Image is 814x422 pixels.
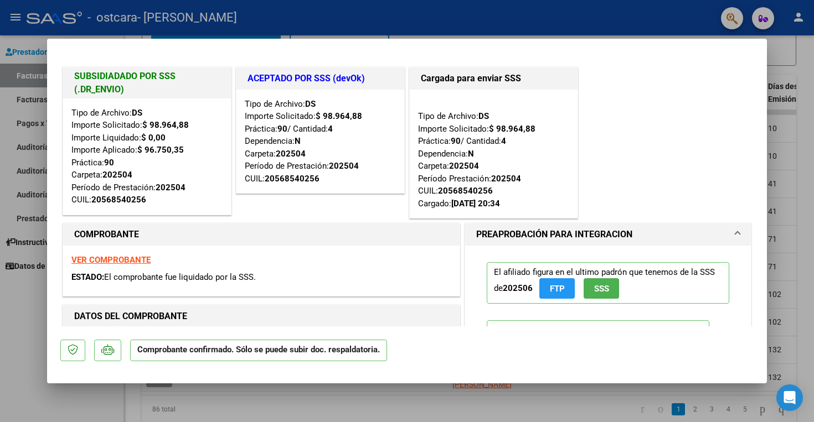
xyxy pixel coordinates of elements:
strong: 202504 [276,149,306,159]
strong: 202504 [491,174,521,184]
strong: DATOS DEL COMPROBANTE [74,311,187,321]
span: El comprobante fue liquidado por la SSS. [104,272,256,282]
span: FTP [550,284,565,294]
h1: PREAPROBACIÓN PARA INTEGRACION [476,228,632,241]
span: SSS [594,284,609,294]
p: Comprobante confirmado. Sólo se puede subir doc. respaldatoria. [130,340,387,361]
strong: $ 0,00 [141,133,166,143]
p: El afiliado figura en el ultimo padrón que tenemos de la SSS de [487,262,729,304]
span: ESTADO: [71,272,104,282]
strong: 202504 [102,170,132,180]
div: Open Intercom Messenger [776,384,803,411]
div: 20568540256 [438,185,493,197]
strong: $ 98.964,88 [316,111,362,121]
strong: N [468,149,474,159]
div: Tipo de Archivo: Importe Solicitado: Importe Liquidado: Importe Aplicado: Práctica: Carpeta: Perí... [71,107,223,206]
div: 20568540256 [265,173,320,185]
strong: 90 [277,124,287,134]
button: SSS [584,278,619,299]
strong: 202504 [449,161,479,171]
strong: 90 [451,136,461,146]
div: 20568540256 [91,194,146,206]
h1: SUBSIDIADADO POR SSS (.DR_ENVIO) [74,70,220,96]
strong: $ 98.964,88 [142,120,189,130]
a: VER COMPROBANTE [71,255,151,265]
strong: $ 98.964,88 [489,124,535,134]
mat-expansion-panel-header: PREAPROBACIÓN PARA INTEGRACION [465,223,751,246]
strong: 90 [104,158,114,168]
strong: 202504 [156,183,186,192]
strong: COMPROBANTE [74,229,139,239]
div: Tipo de Archivo: Importe Solicitado: Práctica: / Cantidad: Dependencia: Carpeta: Período Prestaci... [418,98,569,210]
strong: N [295,136,301,146]
strong: DS [478,111,489,121]
strong: DS [305,99,316,109]
button: FTP [539,278,575,299]
h1: Cargada para enviar SSS [421,72,566,85]
strong: [DATE] 20:34 [451,199,500,209]
strong: $ 96.750,35 [137,145,184,155]
strong: 202506 [503,283,533,293]
strong: 202504 [329,161,359,171]
strong: 202504 [672,325,702,335]
strong: DS [132,108,142,118]
div: Tipo de Archivo: Importe Solicitado: Práctica: / Cantidad: Dependencia: Carpeta: Período de Prest... [245,98,396,185]
h1: ACEPTADO POR SSS (devOk) [248,72,393,85]
strong: 4 [328,124,333,134]
strong: 4 [501,136,506,146]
